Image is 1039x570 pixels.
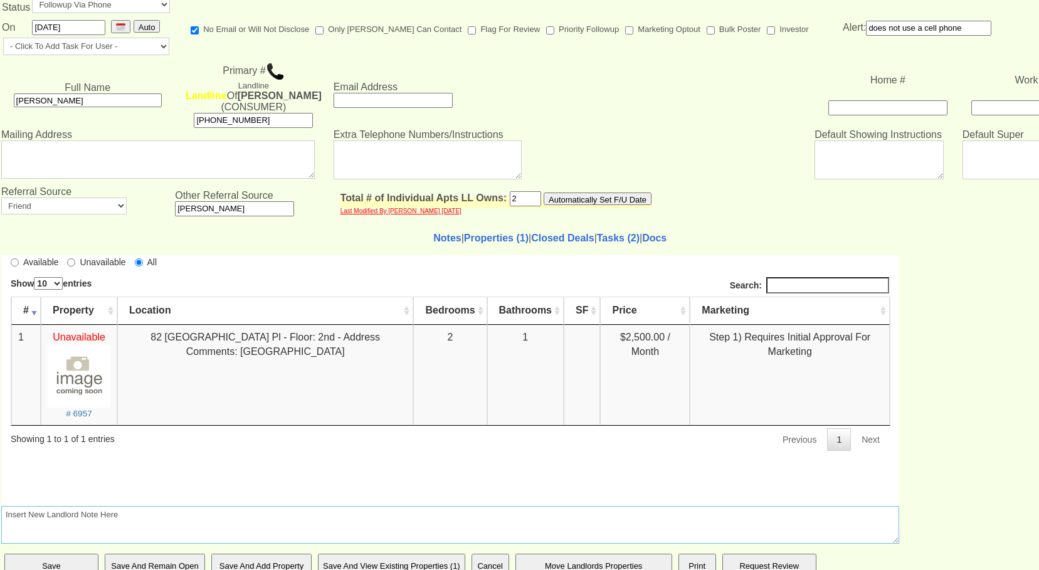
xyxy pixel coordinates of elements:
button: Auto [134,20,161,33]
a: Notes [433,233,461,243]
label: Bulk Poster [707,21,761,35]
a: Next [851,173,888,196]
input: Only [PERSON_NAME] Can Contact [315,26,324,34]
th: Marketing: activate to sort column ascending [688,42,889,70]
input: Marketing Optout [625,26,633,34]
label: Unavailable [66,1,124,13]
input: Available [9,3,18,11]
select: Showentries [33,22,61,34]
th: Property: activate to sort column ascending [40,42,116,70]
small: # 6957 [65,154,91,163]
label: Search: [729,22,888,38]
input: Bulk Poster [707,26,715,34]
a: Tasks (2) [597,233,640,243]
font: Unavailable [51,77,104,87]
b: Total # of Individual Apts LL Owns: [340,193,507,203]
font: Landline [238,81,269,90]
td: Full Name [1,61,174,129]
th: #: activate to sort column ascending [10,42,40,70]
label: Show entries [9,22,90,34]
a: Properties (1) [464,233,529,243]
th: Bedrooms: activate to sort column ascending [412,42,485,70]
label: Marketing Optout [625,21,700,35]
img: call.png [266,62,285,81]
div: Showing 1 to 1 of 1 entries [9,171,113,190]
td: Mailing Address [1,129,333,186]
td: 1 [10,70,40,170]
label: Only [PERSON_NAME] Can Contact [315,21,461,35]
img: [calendar icon] [116,22,125,31]
label: Priority Followup [546,21,619,35]
td: On [1,19,31,36]
center: 82 [GEOGRAPHIC_DATA] Pl - Floor: 2nd - Address Comments: [GEOGRAPHIC_DATA] [123,75,405,104]
u: Last Modified By [PERSON_NAME] [DATE] [340,208,461,214]
label: All [134,1,156,13]
center: 2 [419,75,478,90]
input: Priority Followup [546,26,554,34]
input: Unavailable [66,3,74,11]
input: No Email or Will Not Disclose [191,26,199,34]
td: Referral Source [1,186,174,221]
center: 1 [493,75,556,90]
label: No Email or Will Not Disclose [191,21,309,35]
td: Default Showing Instructions [814,129,962,186]
textarea: Insert New Landlord Note Here [1,506,899,544]
input: Search: [765,22,888,38]
b: Verizon [186,90,227,101]
input: Flag For Review [468,26,476,34]
font: Landline [186,90,227,101]
img: image-coming-soon.png [46,90,109,152]
center: $2,500.00 / Month [606,75,682,104]
a: 1 [826,173,850,196]
input: Investor [767,26,775,34]
a: Docs [642,233,667,243]
a: Closed Deals [531,233,594,243]
th: Bathrooms: activate to sort column ascending [486,42,562,70]
input: All [134,3,142,11]
td: Email Address [333,61,677,129]
th: SF: activate to sort column ascending [562,42,599,70]
label: Investor [767,21,808,35]
label: Available [9,1,58,13]
th: Price: activate to sort column ascending [599,42,688,70]
td: Extra Telephone Numbers/Instructions [333,129,815,186]
label: Flag For Review [468,21,540,35]
b: [PERSON_NAME] [238,90,322,101]
button: Automatically Set F/U Date [544,193,651,205]
span: Alert: [843,22,991,33]
th: Location: activate to sort column ascending [116,42,412,70]
td: Primary # Of (CONSUMER) [174,61,332,129]
a: Previous [772,173,825,196]
td: Other Referral Source [174,186,332,221]
center: Step 1) Requires Initial Approval For Marketing [695,75,882,104]
a: # 6957 [46,115,109,163]
td: Home # [814,61,962,129]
